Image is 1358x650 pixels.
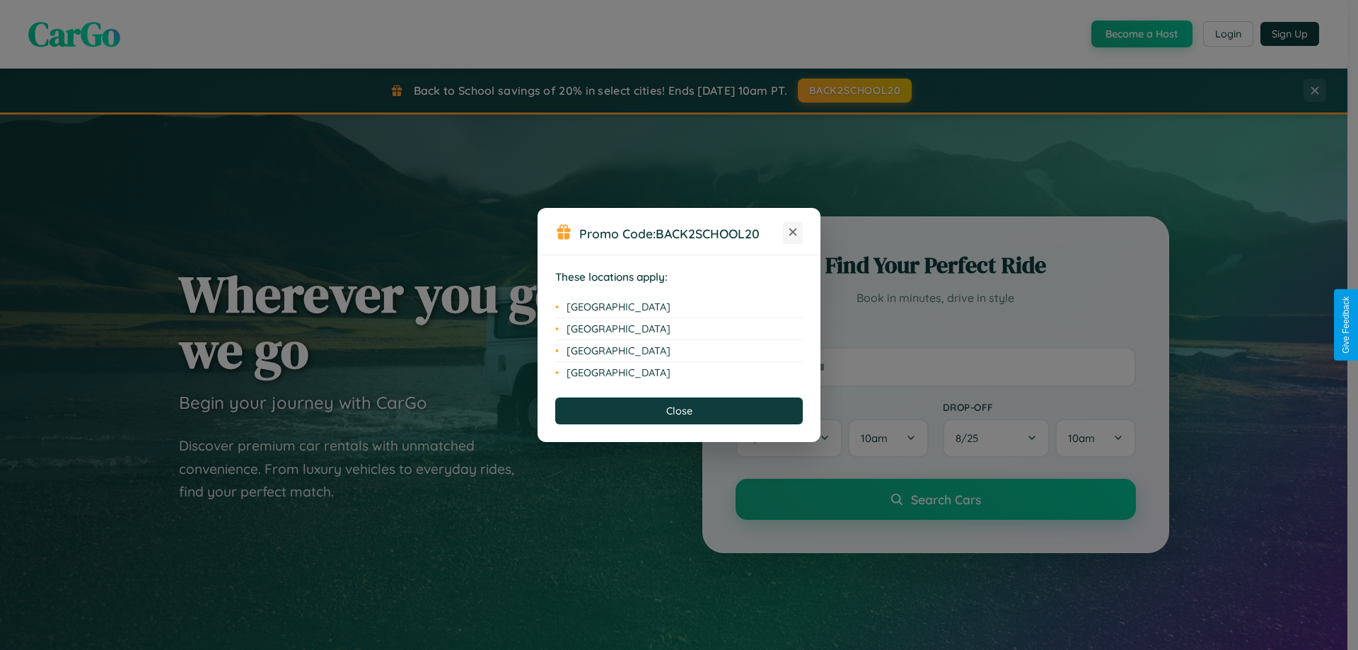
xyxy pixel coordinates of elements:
strong: These locations apply: [555,270,668,284]
li: [GEOGRAPHIC_DATA] [555,362,803,383]
div: Give Feedback [1341,296,1351,354]
li: [GEOGRAPHIC_DATA] [555,340,803,362]
button: Close [555,397,803,424]
li: [GEOGRAPHIC_DATA] [555,318,803,340]
li: [GEOGRAPHIC_DATA] [555,296,803,318]
h3: Promo Code: [579,226,783,241]
b: BACK2SCHOOL20 [656,226,760,241]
